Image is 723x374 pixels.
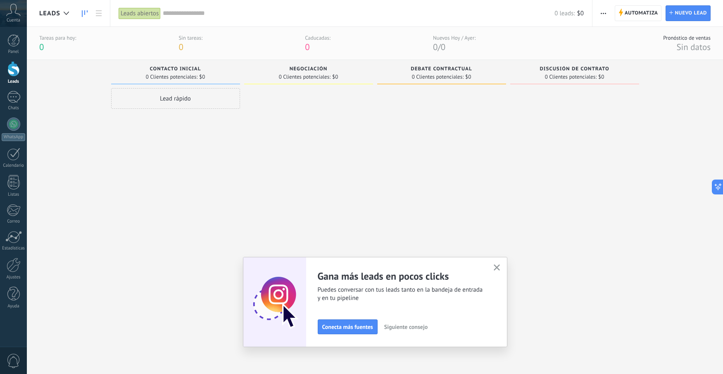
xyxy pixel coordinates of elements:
[384,324,428,330] span: Siguiente consejo
[199,74,205,79] span: $0
[2,79,26,84] div: Leads
[2,304,26,309] div: Ayuda
[2,219,26,224] div: Correo
[119,7,161,19] div: Leads abiertos
[675,6,707,21] span: Nuevo lead
[2,163,26,168] div: Calendario
[441,41,445,53] span: 0
[39,34,76,41] div: Tareas para hoy:
[2,105,26,111] div: Chats
[545,74,597,79] span: 0 Clientes potenciales:
[676,41,711,53] span: Sin datos
[332,74,338,79] span: $0
[146,74,197,79] span: 0 Clientes potenciales:
[598,74,604,79] span: $0
[381,66,502,73] div: Debate contractual
[178,34,202,41] div: Sin tareas:
[115,66,236,73] div: Contacto inicial
[2,133,25,141] div: WhatsApp
[318,319,378,334] button: Conecta más fuentes
[150,66,201,72] span: Contacto inicial
[178,41,183,53] span: 0
[433,41,438,53] span: 0
[318,270,484,283] h2: Gana más leads en pocos clicks
[666,5,711,21] a: Nuevo lead
[248,66,369,73] div: Negociación
[322,324,373,330] span: Conecta más fuentes
[597,5,609,21] button: Más
[577,10,584,17] span: $0
[514,66,635,73] div: Discusión de contrato
[78,5,92,22] a: Leads
[412,74,464,79] span: 0 Clientes potenciales:
[381,321,431,333] button: Siguiente consejo
[540,66,609,72] span: Discusión de contrato
[39,10,60,17] span: Leads
[465,74,471,79] span: $0
[111,88,240,109] div: Lead rápido
[279,74,331,79] span: 0 Clientes potenciales:
[411,66,472,72] span: Debate contractual
[433,34,476,41] div: Nuevos Hoy / Ayer:
[290,66,328,72] span: Negociación
[39,41,44,53] span: 0
[625,6,658,21] span: Automatiza
[2,192,26,197] div: Listas
[2,246,26,251] div: Estadísticas
[92,5,106,22] a: Lista
[438,41,440,53] span: /
[615,5,662,21] a: Automatiza
[305,34,331,41] div: Caducadas:
[663,34,711,41] div: Pronóstico de ventas
[2,49,26,55] div: Panel
[2,275,26,280] div: Ajustes
[7,18,20,23] span: Cuenta
[305,41,309,53] span: 0
[318,286,484,302] span: Puedes conversar con tus leads tanto en la bandeja de entrada y en tu pipeline
[554,10,575,17] span: 0 leads:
